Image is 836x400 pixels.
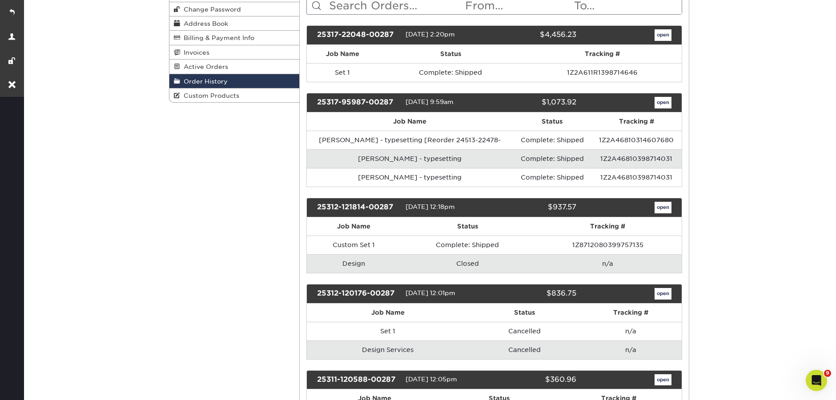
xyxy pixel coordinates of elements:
div: $360.96 [487,374,583,386]
span: 9 [824,370,831,377]
th: Tracking # [580,304,682,322]
div: $4,456.23 [487,29,583,41]
td: Custom Set 1 [307,236,401,254]
th: Status [513,112,591,131]
div: 25311-120588-00287 [310,374,406,386]
td: Design Services [307,340,469,359]
td: 1Z2A46810398714031 [591,149,682,168]
span: [DATE] 2:20pm [406,31,455,38]
div: $1,073.92 [487,97,583,108]
div: 25312-121814-00287 [310,202,406,213]
span: Custom Products [180,92,239,99]
div: 25317-95987-00287 [310,97,406,108]
a: open [655,29,671,41]
span: [DATE] 12:01pm [406,289,455,296]
a: Change Password [169,2,299,16]
td: Complete: Shipped [513,149,591,168]
td: [PERSON_NAME] - typesetting [307,149,514,168]
a: Active Orders [169,60,299,74]
a: Custom Products [169,88,299,102]
td: Complete: Shipped [513,168,591,187]
td: 1Z2A46810398714031 [591,168,682,187]
td: Set 1 [307,322,469,340]
div: 25312-120176-00287 [310,288,406,300]
th: Job Name [307,112,514,131]
th: Tracking # [534,217,682,236]
a: Address Book [169,16,299,31]
td: n/a [580,322,682,340]
div: 25317-22048-00287 [310,29,406,41]
span: Change Password [180,6,241,13]
td: [PERSON_NAME] - typesetting [307,168,514,187]
span: Active Orders [180,63,228,70]
span: Invoices [180,49,209,56]
span: [DATE] 12:18pm [406,203,455,210]
iframe: Intercom live chat [806,370,827,391]
a: open [655,374,671,386]
th: Status [469,304,580,322]
div: $836.75 [487,288,583,300]
td: Complete: Shipped [401,236,534,254]
td: n/a [534,254,682,273]
a: Order History [169,74,299,88]
th: Job Name [307,304,469,322]
iframe: Google Customer Reviews [2,373,76,397]
td: Cancelled [469,340,580,359]
a: Billing & Payment Info [169,31,299,45]
span: Order History [180,78,228,85]
th: Job Name [307,217,401,236]
a: open [655,288,671,300]
td: Cancelled [469,322,580,340]
th: Tracking # [591,112,682,131]
td: 1Z2A611R1398714646 [522,63,682,82]
span: [DATE] 12:05pm [406,376,457,383]
td: Set 1 [307,63,379,82]
td: n/a [580,340,682,359]
td: Complete: Shipped [513,131,591,149]
td: Design [307,254,401,273]
th: Job Name [307,45,379,63]
td: 1Z2A46810314607680 [591,131,682,149]
span: Address Book [180,20,228,27]
a: open [655,202,671,213]
th: Tracking # [522,45,682,63]
div: $937.57 [487,202,583,213]
th: Status [378,45,522,63]
th: Status [401,217,534,236]
td: 1Z8712080399757135 [534,236,682,254]
td: [PERSON_NAME] - typesetting [Reorder 24513-22478- [307,131,514,149]
a: open [655,97,671,108]
td: Closed [401,254,534,273]
a: Invoices [169,45,299,60]
span: [DATE] 9:59am [406,98,454,105]
td: Complete: Shipped [378,63,522,82]
span: Billing & Payment Info [180,34,254,41]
